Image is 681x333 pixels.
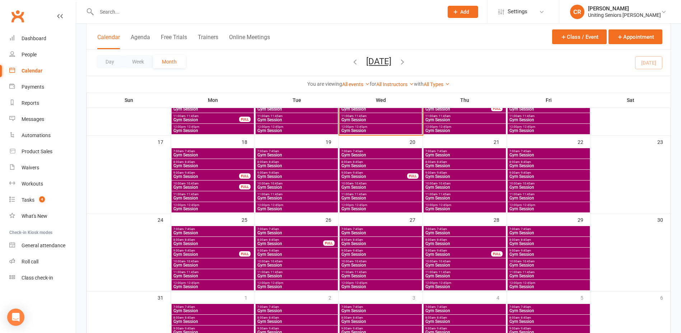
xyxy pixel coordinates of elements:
span: 10:00am [425,260,504,263]
span: 11:00am [173,271,252,274]
span: - 9:45am [183,171,195,174]
span: Gym Session [341,128,420,133]
span: Add [460,9,469,15]
span: 8:00am [509,160,588,164]
strong: You are viewing [307,81,342,87]
span: 7:00am [425,150,504,153]
div: FULL [491,251,503,257]
span: - 11:45am [353,114,367,118]
span: - 11:45am [185,271,199,274]
a: All Instructors [376,81,414,87]
span: Gym Session [173,118,239,122]
span: Gym Session [425,274,504,278]
span: Gym Session [341,285,420,289]
span: Gym Session [425,107,491,111]
span: Gym Session [509,252,588,257]
span: - 12:45pm [270,203,283,207]
span: Gym Session [257,107,336,111]
a: Clubworx [9,7,27,25]
span: - 7:45am [183,228,195,231]
div: Product Sales [22,149,52,154]
span: Gym Session [257,207,336,211]
span: - 9:45am [267,249,279,252]
span: 7:00am [341,228,420,231]
span: - 12:45pm [354,125,367,128]
span: Gym Session [425,174,504,179]
div: 25 [242,214,255,225]
span: Gym Session [257,274,336,278]
span: - 7:45am [519,228,531,231]
span: Gym Session [257,128,336,133]
div: 18 [242,136,255,147]
span: 4 [39,196,45,202]
span: Gym Session [509,164,588,168]
span: Gym Session [341,174,407,179]
span: Gym Session [341,118,420,122]
div: 26 [326,214,339,225]
span: - 12:45pm [438,281,451,285]
button: Month [153,55,186,68]
span: 8:00am [509,238,588,241]
a: All events [342,81,370,87]
span: 8:00am [173,238,252,241]
span: 12:00pm [173,125,252,128]
span: 9:00am [425,171,504,174]
span: 11:00am [173,114,239,118]
span: - 9:45am [267,171,279,174]
span: - 7:45am [183,150,195,153]
th: Mon [171,93,255,108]
div: Workouts [22,181,43,187]
span: - 12:45pm [522,203,535,207]
span: 7:00am [257,150,336,153]
a: Calendar [9,63,76,79]
button: Agenda [131,34,150,49]
span: - 7:45am [351,150,363,153]
span: Gym Session [425,164,504,168]
span: - 7:45am [267,150,279,153]
th: Sat [591,93,671,108]
span: - 8:45am [267,238,279,241]
span: Gym Session [425,241,504,246]
a: Reports [9,95,76,111]
span: 7:00am [173,228,252,231]
span: - 10:45am [269,260,283,263]
span: Gym Session [173,185,239,189]
a: Roll call [9,254,76,270]
span: - 11:45am [437,193,451,196]
a: Tasks 4 [9,192,76,208]
span: 10:00am [173,260,252,263]
span: Gym Session [509,263,588,267]
span: 12:00pm [425,125,504,128]
span: - 12:45pm [186,281,199,285]
span: 11:00am [257,193,336,196]
th: Fri [507,93,591,108]
span: Gym Session [425,263,504,267]
span: - 8:45am [183,160,195,164]
span: - 11:45am [521,114,535,118]
span: - 8:45am [519,160,531,164]
a: Class kiosk mode [9,270,76,286]
span: - 11:45am [353,271,367,274]
span: Gym Session [341,231,420,235]
span: 10:00am [257,260,336,263]
div: Reports [22,100,39,106]
span: Gym Session [341,241,420,246]
span: - 12:45pm [354,281,367,285]
a: What's New [9,208,76,224]
span: 10:00am [257,182,336,185]
span: Gym Session [425,153,504,157]
span: 8:00am [173,160,252,164]
div: 20 [410,136,423,147]
span: Gym Session [509,207,588,211]
span: 11:00am [509,114,588,118]
span: Gym Session [257,174,336,179]
a: Messages [9,111,76,127]
button: Class / Event [552,29,607,44]
span: 11:00am [425,193,504,196]
span: 10:00am [509,260,588,263]
span: 12:00pm [257,281,336,285]
span: Settings [508,4,527,20]
a: Automations [9,127,76,144]
span: Gym Session [173,174,239,179]
div: Automations [22,132,51,138]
